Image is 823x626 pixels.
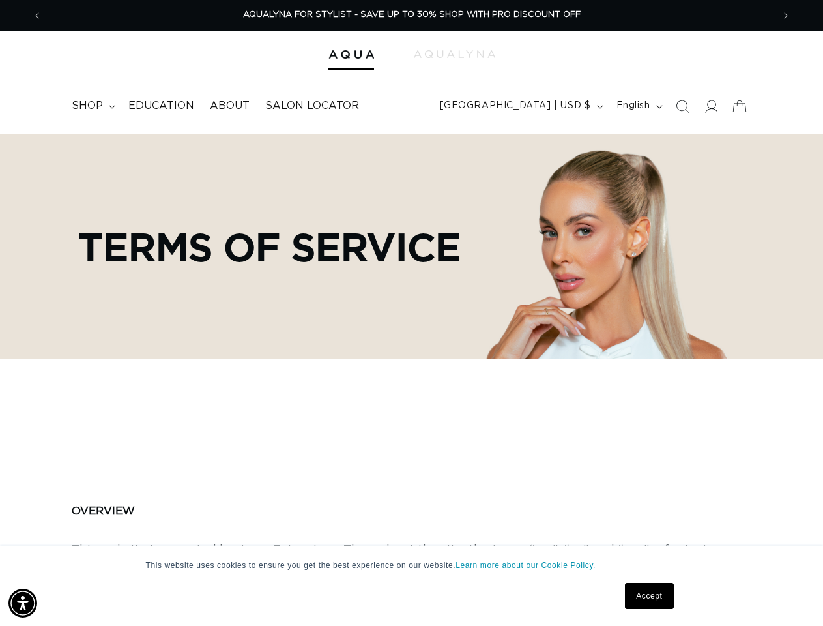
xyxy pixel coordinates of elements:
summary: Search [668,92,697,121]
span: shop [72,99,103,113]
span: Education [128,99,194,113]
p: Terms of service [78,224,461,269]
a: Salon Locator [257,91,367,121]
div: Accessibility Menu [8,589,37,618]
span: [GEOGRAPHIC_DATA] | USD $ [440,99,591,113]
span: This website is operated by Aqua Extensions. Throughout the site, the terms “we”, “us” and “our” ... [72,544,734,593]
iframe: Chat Widget [758,563,823,626]
summary: shop [64,91,121,121]
a: Education [121,91,202,121]
span: Salon Locator [265,99,359,113]
b: OVERVIEW [72,505,135,516]
button: Next announcement [772,3,800,28]
a: Accept [625,583,673,609]
a: Learn more about our Cookie Policy. [455,561,596,570]
button: English [609,94,668,119]
span: About [210,99,250,113]
span: AQUALYNA FOR STYLIST - SAVE UP TO 30% SHOP WITH PRO DISCOUNT OFF [243,10,581,19]
a: About [202,91,257,121]
img: Aqua Hair Extensions [328,50,374,59]
img: aqualyna.com [414,50,495,58]
button: Previous announcement [23,3,51,28]
p: This website uses cookies to ensure you get the best experience on our website. [146,559,678,571]
span: English [616,99,650,113]
button: [GEOGRAPHIC_DATA] | USD $ [432,94,609,119]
